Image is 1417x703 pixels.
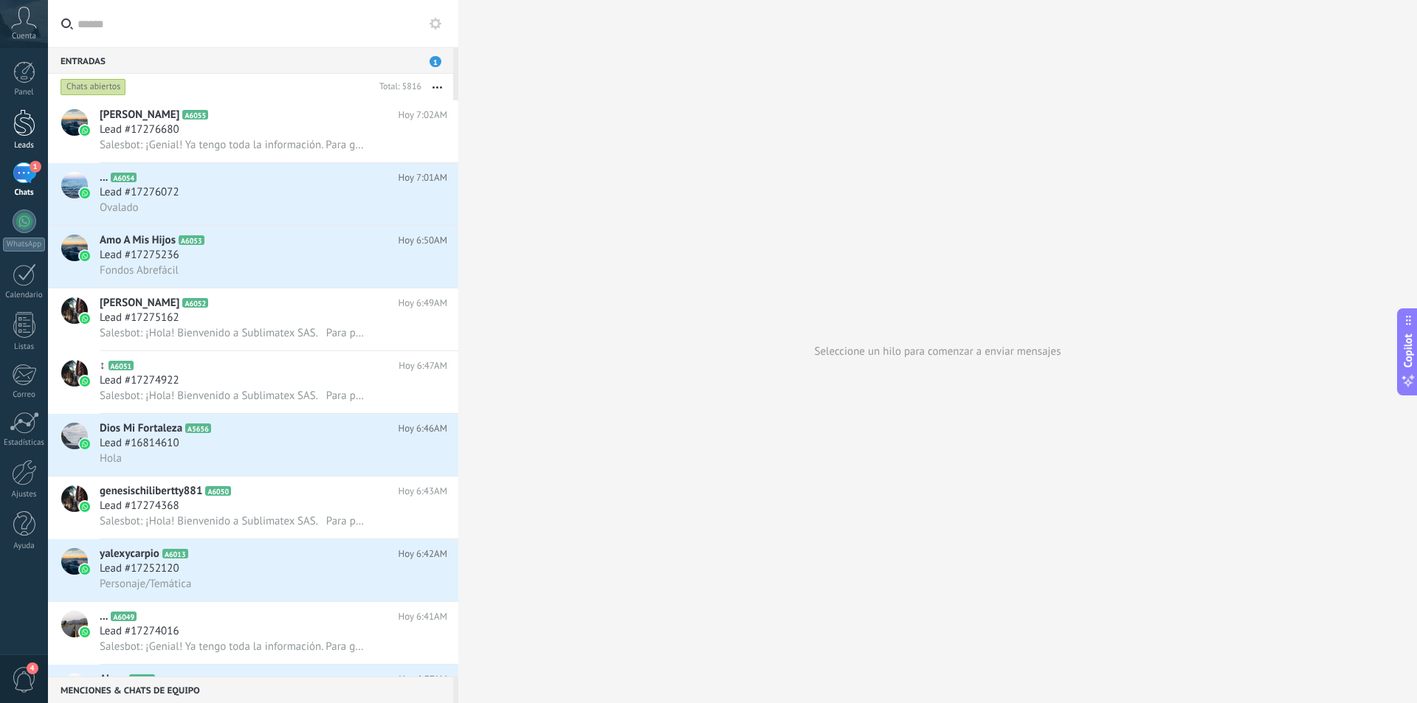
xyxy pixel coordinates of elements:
a: avataricon...A6054Hoy 7:01AMLead #17276072Ovalado [48,163,458,225]
span: yalexycarpio [100,547,159,561]
a: avatariconAmo A Mis HijosA6053Hoy 6:50AMLead #17275236Fondos Abrefácil [48,226,458,288]
span: ... [100,609,108,624]
button: Más [421,74,453,100]
div: Chats [3,188,46,198]
span: Personaje/Temática [100,577,191,591]
span: Salesbot: ¡Genial! Ya tengo toda la información. Para garantizar que tu diseño sea perfecto, uno ... [100,138,366,152]
span: ‍↕ [100,359,106,373]
img: icon [80,188,90,198]
div: Total: 5816 [373,80,421,94]
span: Cuenta [12,32,36,41]
span: Lead #17276680 [100,122,179,137]
img: icon [80,502,90,512]
span: Copilot [1401,333,1416,367]
div: Estadísticas [3,438,46,448]
div: Correo [3,390,46,400]
a: avatariconDios Mi FortalezaA5656Hoy 6:46AMLead #16814610Hola [48,414,458,476]
span: Salesbot: ¡Hola! Bienvenido a Sublimatex SAS. Para poder ayudarte más rápido, por favor, seleccio... [100,389,366,403]
span: Hoy 6:49AM [398,296,447,311]
div: Chats abiertos [61,78,126,96]
span: Hoy 6:37AM [399,672,447,687]
img: icon [80,314,90,324]
span: Salesbot: ¡Genial! Ya tengo toda la información. Para garantizar que tu diseño sea perfecto, uno ... [100,640,366,654]
span: Lead #17275236 [100,248,179,263]
div: WhatsApp [3,238,45,252]
span: A6013 [162,549,188,558]
img: icon [80,439,90,449]
a: avataricon[PERSON_NAME]A6055Hoy 7:02AMLead #17276680Salesbot: ¡Genial! Ya tengo toda la informaci... [48,100,458,162]
span: Lead #16814610 [100,436,179,451]
span: 1 [430,56,441,67]
span: Hoy 6:42AM [398,547,447,561]
span: Hola [100,451,122,465]
span: A6050 [205,486,231,496]
div: Entradas [48,47,453,74]
span: A5656 [185,423,211,433]
span: Lead #17274922 [100,373,179,388]
span: A6054 [111,173,137,182]
span: Ovalado [100,201,139,215]
div: Menciones & Chats de equipo [48,676,453,703]
a: avataricon[PERSON_NAME]A6052Hoy 6:49AMLead #17275162Salesbot: ¡Hola! Bienvenido a Sublimatex SAS.... [48,288,458,350]
img: icon [80,125,90,136]
a: avataricon...A6049Hoy 6:41AMLead #17274016Salesbot: ¡Genial! Ya tengo toda la información. Para g... [48,602,458,664]
span: Amo A Mis Hijos [100,233,176,248]
span: Dios Mi Fortaleza [100,421,182,436]
div: Ayuda [3,541,46,551]
span: A6048 [129,674,155,684]
span: Alexa [100,672,126,687]
span: A6053 [179,235,204,245]
span: genesischilibertty881 [100,484,202,499]
span: Hoy 6:46AM [398,421,447,436]
span: Hoy 6:43AM [398,484,447,499]
span: [PERSON_NAME] [100,108,179,122]
span: A6052 [182,298,208,308]
span: Lead #17275162 [100,311,179,325]
span: Hoy 7:01AM [398,170,447,185]
span: Hoy 6:50AM [398,233,447,248]
span: 1 [30,161,41,173]
span: Hoy 6:41AM [398,609,447,624]
span: Hoy 6:47AM [399,359,447,373]
span: Fondos Abrefácil [100,263,179,277]
span: A6055 [182,110,208,120]
span: [PERSON_NAME] [100,296,179,311]
span: Lead #17274368 [100,499,179,513]
span: ... [100,170,108,185]
span: Lead #17274016 [100,624,179,639]
span: A6051 [108,361,134,370]
img: icon [80,564,90,575]
span: Hoy 7:02AM [398,108,447,122]
a: avataricon‍↕A6051Hoy 6:47AMLead #17274922Salesbot: ¡Hola! Bienvenido a Sublimatex SAS. Para poder... [48,351,458,413]
img: icon [80,627,90,637]
span: 4 [27,662,38,674]
span: Salesbot: ¡Hola! Bienvenido a Sublimatex SAS. Para poder ayudarte más rápido, por favor, seleccio... [100,326,366,340]
div: Listas [3,342,46,352]
img: icon [80,251,90,261]
span: Lead #17276072 [100,185,179,200]
span: Salesbot: ¡Hola! Bienvenido a Sublimatex SAS. Para poder ayudarte más rápido, por favor, seleccio... [100,514,366,528]
img: icon [80,376,90,387]
div: Leads [3,141,46,150]
div: Ajustes [3,490,46,499]
span: A6049 [111,612,137,621]
div: Calendario [3,291,46,300]
div: Panel [3,88,46,97]
a: avataricongenesischilibertty881A6050Hoy 6:43AMLead #17274368Salesbot: ¡Hola! Bienvenido a Sublima... [48,477,458,538]
span: Lead #17252120 [100,561,179,576]
a: avatariconyalexycarpioA6013Hoy 6:42AMLead #17252120Personaje/Temática [48,539,458,601]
